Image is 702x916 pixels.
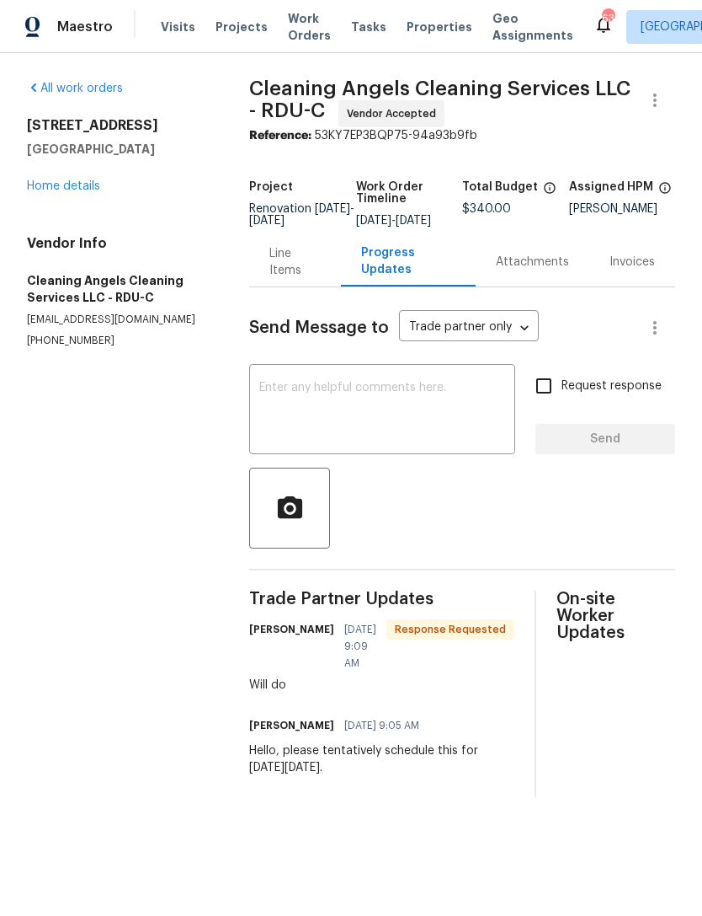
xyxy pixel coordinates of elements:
[161,19,195,35] span: Visits
[249,130,311,142] b: Reference:
[249,591,514,608] span: Trade Partner Updates
[492,10,573,44] span: Geo Assignments
[249,621,334,638] h6: [PERSON_NAME]
[658,181,672,203] span: The hpm assigned to this work order.
[249,78,630,121] span: Cleaning Angels Cleaning Services LLC - RDU-C
[27,313,209,327] p: [EMAIL_ADDRESS][DOMAIN_NAME]
[27,141,209,158] h5: [GEOGRAPHIC_DATA]
[215,19,268,35] span: Projects
[249,181,293,193] h5: Project
[569,181,653,193] h5: Assigned HPM
[315,203,350,215] span: [DATE]
[396,215,431,227] span: [DATE]
[356,215,431,227] span: -
[288,10,331,44] span: Work Orders
[356,215,391,227] span: [DATE]
[361,244,456,278] div: Progress Updates
[399,314,539,342] div: Trade partner only
[407,19,472,35] span: Properties
[569,203,675,215] div: [PERSON_NAME]
[249,319,389,336] span: Send Message to
[249,203,354,227] span: Renovation
[249,717,334,734] h6: [PERSON_NAME]
[249,203,354,227] span: -
[609,254,655,271] div: Invoices
[27,180,100,192] a: Home details
[27,83,123,94] a: All work orders
[249,215,285,227] span: [DATE]
[496,254,569,271] div: Attachments
[249,677,514,694] div: Will do
[57,19,113,35] span: Maestro
[602,10,614,27] div: 63
[388,621,513,638] span: Response Requested
[347,105,443,122] span: Vendor Accepted
[462,181,538,193] h5: Total Budget
[543,181,556,203] span: The total cost of line items that have been proposed by Opendoor. This sum includes line items th...
[27,272,209,306] h5: Cleaning Angels Cleaning Services LLC - RDU-C
[351,21,386,33] span: Tasks
[462,203,511,215] span: $340.00
[27,334,209,348] p: [PHONE_NUMBER]
[269,245,320,279] div: Line Items
[344,621,376,672] span: [DATE] 9:09 AM
[344,717,419,734] span: [DATE] 9:05 AM
[27,235,209,252] h4: Vendor Info
[556,591,675,641] span: On-site Worker Updates
[561,378,662,395] span: Request response
[356,181,462,205] h5: Work Order Timeline
[249,742,514,776] div: Hello, please tentatively schedule this for [DATE][DATE].
[249,127,675,144] div: 53KY7EP3BQP75-94a93b9fb
[27,117,209,134] h2: [STREET_ADDRESS]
